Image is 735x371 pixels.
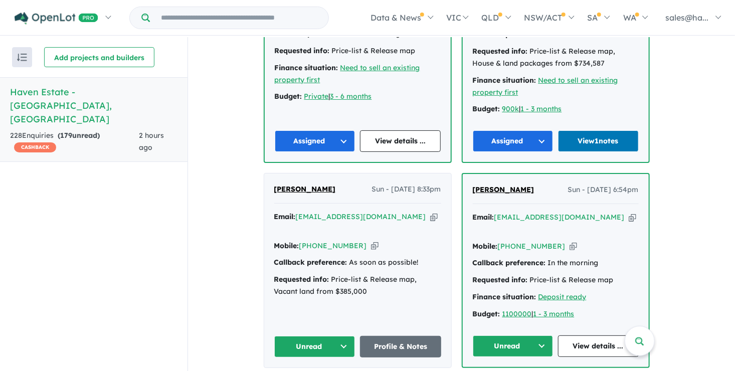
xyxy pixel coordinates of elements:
strong: Requested info: [473,47,528,56]
button: Copy [430,212,438,222]
a: [EMAIL_ADDRESS][DOMAIN_NAME] [494,213,625,222]
div: | [473,103,639,115]
a: Private [304,92,329,101]
div: 228 Enquir ies [10,130,139,154]
strong: Budget: [473,309,500,318]
button: Add projects and builders [44,47,154,67]
img: Openlot PRO Logo White [15,12,98,25]
div: Price-list & Release map [275,45,441,57]
a: View1notes [558,130,639,152]
a: 1 - 3 months [521,104,562,113]
strong: Requested info: [274,275,329,284]
strong: Finance situation: [473,76,536,85]
span: 2 hours ago [139,131,164,152]
span: Sun - [DATE] 8:33pm [372,183,441,196]
a: [PHONE_NUMBER] [498,242,566,251]
button: Assigned [473,130,554,152]
span: [PERSON_NAME] [473,185,534,194]
div: Price-list & Release map, Vacant land from $385,000 [274,274,441,298]
strong: Email: [274,212,296,221]
a: View details ... [360,130,441,152]
div: Price-list & Release map, House & land packages from $734,587 [473,46,639,70]
strong: Callback preference: [274,258,347,267]
strong: Budget: [473,104,500,113]
button: Assigned [275,130,355,152]
a: Need to sell an existing property first [275,63,420,84]
strong: ( unread) [58,131,100,140]
strong: Mobile: [274,241,299,250]
a: 1100000 [502,309,532,318]
a: 3 - 6 months [330,92,372,101]
strong: Requested info: [275,46,330,55]
strong: Requested info: [473,275,528,284]
img: sort.svg [17,54,27,61]
a: Deposit ready [538,292,587,301]
strong: Callback preference: [473,258,546,267]
a: [PERSON_NAME] [274,183,336,196]
a: Need to sell an existing property first [473,76,618,97]
input: Try estate name, suburb, builder or developer [152,7,326,29]
div: As soon as possible! [274,257,441,269]
a: [PERSON_NAME] [473,184,534,196]
strong: Finance situation: [275,63,338,72]
div: | [473,308,639,320]
div: Price-list & Release map [473,274,639,286]
strong: Finance situation: [473,292,536,301]
button: Unread [473,335,554,357]
span: sales@ha... [665,13,708,23]
a: [PHONE_NUMBER] [299,241,367,250]
strong: Email: [473,213,494,222]
h5: Haven Estate - [GEOGRAPHIC_DATA] , [GEOGRAPHIC_DATA] [10,85,177,126]
strong: Budget: [275,92,302,101]
a: 900k [502,104,519,113]
span: CASHBACK [14,142,56,152]
button: Copy [629,212,636,223]
strong: Mobile: [473,242,498,251]
button: Unread [274,336,355,357]
a: [EMAIL_ADDRESS][DOMAIN_NAME] [296,212,426,221]
div: | [275,91,441,103]
span: 179 [60,131,72,140]
a: View details ... [558,335,639,357]
button: Copy [570,241,577,252]
a: Profile & Notes [360,336,441,357]
button: Copy [371,241,379,251]
span: [PERSON_NAME] [274,184,336,194]
a: 1 - 3 months [533,309,575,318]
div: In the morning [473,257,639,269]
span: Sun - [DATE] 6:54pm [568,184,639,196]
